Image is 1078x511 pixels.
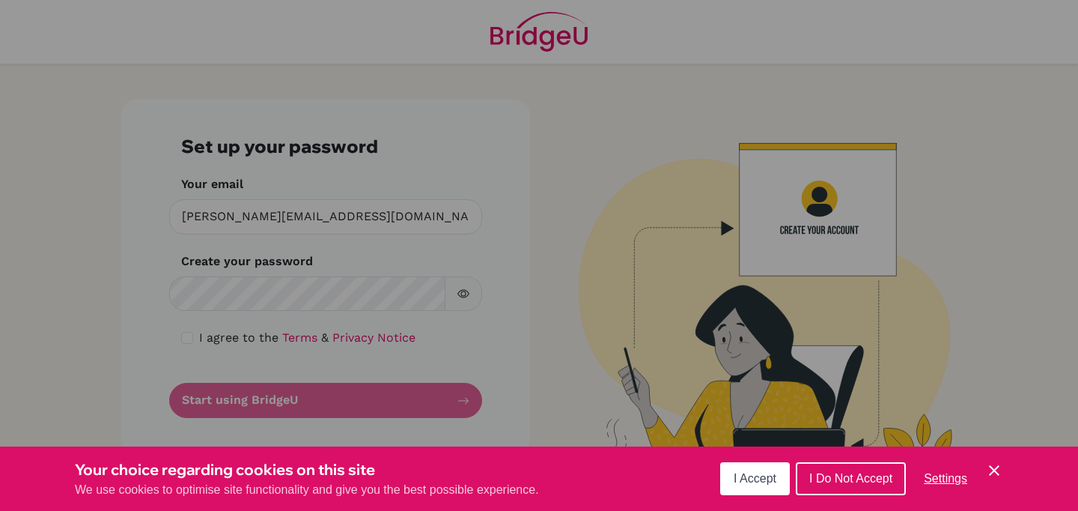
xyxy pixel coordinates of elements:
[924,472,967,485] span: Settings
[720,462,790,495] button: I Accept
[75,481,539,499] p: We use cookies to optimise site functionality and give you the best possible experience.
[734,472,776,485] span: I Accept
[912,464,979,494] button: Settings
[796,462,906,495] button: I Do Not Accept
[75,459,539,481] h3: Your choice regarding cookies on this site
[985,462,1003,480] button: Save and close
[809,472,892,485] span: I Do Not Accept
